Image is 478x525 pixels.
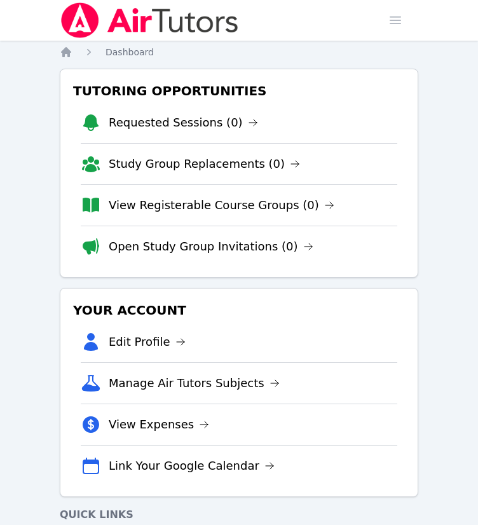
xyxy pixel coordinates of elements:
a: Link Your Google Calendar [109,457,275,475]
a: View Registerable Course Groups (0) [109,196,334,214]
h4: Quick Links [60,507,418,522]
span: Dashboard [106,47,154,57]
h3: Your Account [71,299,407,322]
img: Air Tutors [60,3,240,38]
a: Open Study Group Invitations (0) [109,238,313,256]
a: Requested Sessions (0) [109,114,258,132]
a: Edit Profile [109,333,186,351]
h3: Tutoring Opportunities [71,79,407,102]
nav: Breadcrumb [60,46,418,58]
a: View Expenses [109,416,209,433]
a: Dashboard [106,46,154,58]
a: Manage Air Tutors Subjects [109,374,280,392]
a: Study Group Replacements (0) [109,155,300,173]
